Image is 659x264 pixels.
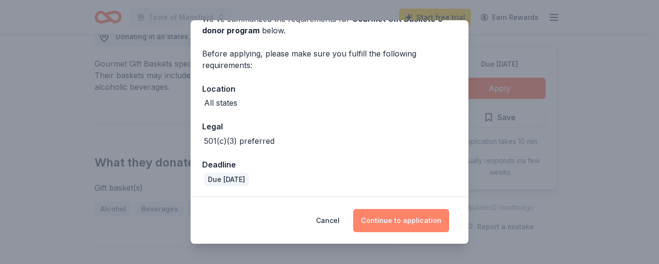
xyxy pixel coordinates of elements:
[202,120,457,133] div: Legal
[316,209,340,232] button: Cancel
[204,135,275,147] div: 501(c)(3) preferred
[353,209,449,232] button: Continue to application
[204,97,237,109] div: All states
[202,13,457,36] div: We've summarized the requirements for below.
[202,48,457,71] div: Before applying, please make sure you fulfill the following requirements:
[202,158,457,171] div: Deadline
[202,83,457,95] div: Location
[204,173,249,186] div: Due [DATE]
